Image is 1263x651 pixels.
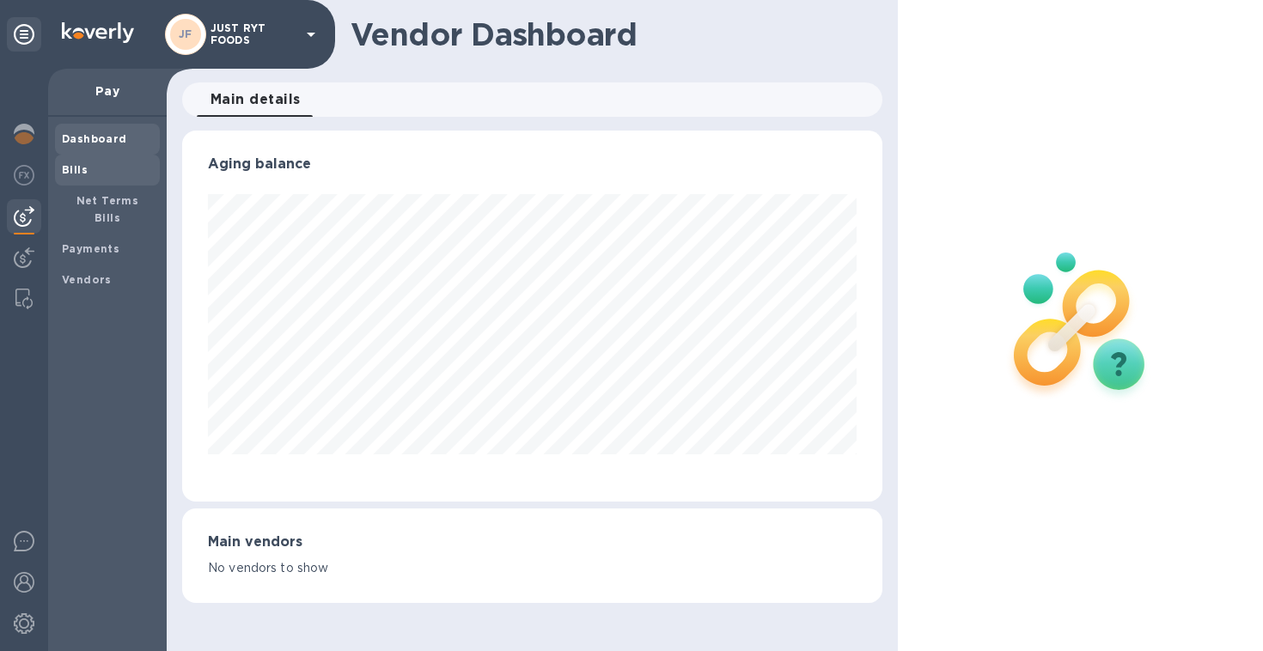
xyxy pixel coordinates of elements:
[179,27,192,40] b: JF
[210,88,301,112] span: Main details
[62,82,153,100] p: Pay
[76,194,139,224] b: Net Terms Bills
[14,165,34,186] img: Foreign exchange
[208,559,857,577] p: No vendors to show
[7,17,41,52] div: Unpin categories
[62,132,127,145] b: Dashboard
[208,534,857,551] h3: Main vendors
[210,22,296,46] p: JUST RYT FOODS
[351,16,870,52] h1: Vendor Dashboard
[62,163,88,176] b: Bills
[62,273,112,286] b: Vendors
[62,22,134,43] img: Logo
[62,242,119,255] b: Payments
[208,156,857,173] h3: Aging balance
